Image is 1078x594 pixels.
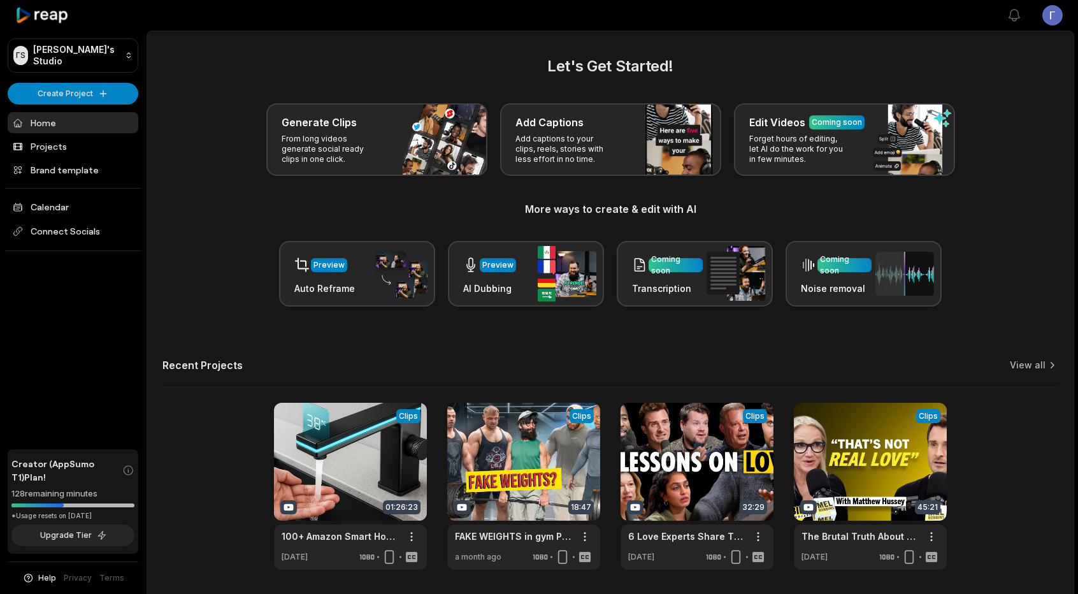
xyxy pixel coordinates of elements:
img: ai_dubbing.png [538,246,596,301]
a: Projects [8,136,138,157]
h3: Add Captions [515,115,584,130]
span: Connect Socials [8,220,138,243]
img: noise_removal.png [875,252,934,296]
h3: Generate Clips [282,115,357,130]
p: From long videos generate social ready clips in one click. [282,134,380,164]
div: Coming soon [651,254,700,277]
a: View all [1010,359,1046,372]
div: Preview [482,259,514,271]
h3: Noise removal [801,282,872,295]
h3: AI Dubbing [463,282,516,295]
h3: Auto Reframe [294,282,355,295]
img: auto_reframe.png [369,249,428,299]
p: [PERSON_NAME]'s Studio [33,44,120,67]
div: ΓS [13,46,28,65]
div: Preview [313,259,345,271]
p: Forget hours of editing, let AI do the work for you in few minutes. [749,134,848,164]
a: Home [8,112,138,133]
a: 6 Love Experts Share Their Top Dating & Relationship Advice (Compilation Episode) [628,530,745,543]
p: Add captions to your clips, reels, stories with less effort in no time. [515,134,614,164]
a: The Brutal Truth About Relationships You Need to Hear [801,530,919,543]
a: Terms [99,572,124,584]
h2: Let's Get Started! [162,55,1058,78]
div: Coming soon [820,254,869,277]
a: Brand template [8,159,138,180]
h3: More ways to create & edit with AI [162,201,1058,217]
button: Upgrade Tier [11,525,134,546]
button: Help [22,572,56,584]
span: Help [38,572,56,584]
h3: Transcription [632,282,703,295]
span: Creator (AppSumo T1) Plan! [11,457,122,484]
button: Create Project [8,83,138,105]
h3: Edit Videos [749,115,805,130]
img: transcription.png [707,246,765,301]
h2: Recent Projects [162,359,243,372]
a: Calendar [8,196,138,217]
div: Coming soon [812,117,862,128]
div: 128 remaining minutes [11,488,134,500]
div: *Usage resets on [DATE] [11,511,134,521]
a: 100+ Amazon Smart Home Gadgets For Modern Luxury Living! [282,530,399,543]
a: FAKE WEIGHTS in gym PRANK... | [PERSON_NAME] pretended to be a Beginner #14 [455,530,572,543]
a: Privacy [64,572,92,584]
